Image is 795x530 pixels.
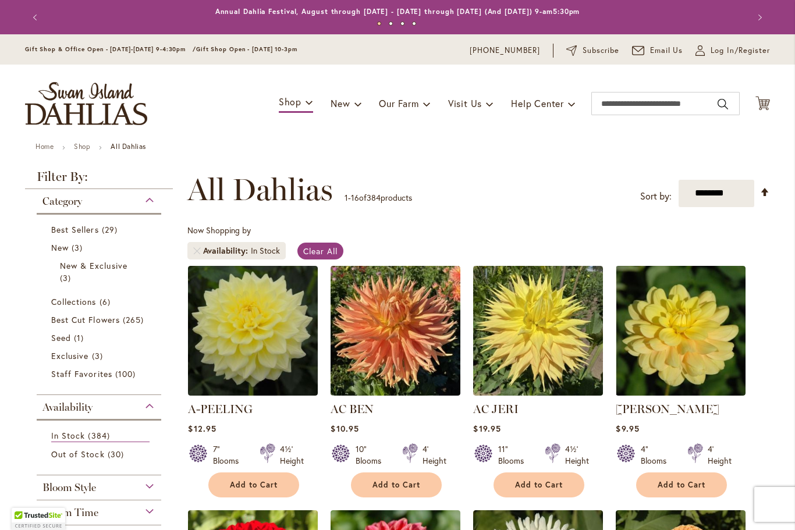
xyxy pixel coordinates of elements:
span: Email Us [650,45,683,56]
div: 4' Height [708,443,732,467]
span: In Stock [51,430,85,441]
a: New [51,241,150,254]
span: New & Exclusive [60,260,127,271]
span: 1 [74,332,87,344]
span: Gift Shop Open - [DATE] 10-3pm [196,45,297,53]
a: A-PEELING [188,402,253,416]
span: Availability [203,245,251,257]
div: 4½' Height [280,443,304,467]
span: $19.95 [473,423,501,434]
span: $10.95 [331,423,359,434]
span: Out of Stock [51,449,105,460]
button: 1 of 4 [377,22,381,26]
span: 29 [102,223,120,236]
span: 16 [351,192,359,203]
span: Category [42,195,82,208]
button: 4 of 4 [412,22,416,26]
span: Clear All [303,246,338,257]
span: $12.95 [188,423,216,434]
span: New [51,242,69,253]
span: Seed [51,332,71,343]
span: Gift Shop & Office Open - [DATE]-[DATE] 9-4:30pm / [25,45,196,53]
p: - of products [345,188,412,207]
span: $9.95 [616,423,639,434]
a: Best Sellers [51,223,150,236]
iframe: Launch Accessibility Center [9,489,41,521]
button: Previous [25,6,48,29]
span: Visit Us [448,97,482,109]
a: AC JERI [473,402,519,416]
span: 1 [345,192,348,203]
span: 265 [123,314,147,326]
span: Log In/Register [711,45,770,56]
span: Bloom Time [42,506,98,519]
a: Exclusive [51,350,150,362]
button: Next [747,6,770,29]
span: Availability [42,401,93,414]
button: Add to Cart [636,472,727,497]
span: Add to Cart [658,480,705,490]
span: Bloom Style [42,481,96,494]
span: Best Sellers [51,224,99,235]
span: Staff Favorites [51,368,112,379]
button: Add to Cart [351,472,442,497]
span: Best Cut Flowers [51,314,120,325]
span: Now Shopping by [187,225,251,236]
span: Exclusive [51,350,88,361]
img: AC Jeri [473,266,603,396]
img: A-Peeling [188,266,318,396]
a: Out of Stock 30 [51,448,150,460]
button: 3 of 4 [400,22,404,26]
button: Add to Cart [208,472,299,497]
a: Remove Availability In Stock [193,247,200,254]
a: Best Cut Flowers [51,314,150,326]
a: Email Us [632,45,683,56]
div: In Stock [251,245,280,257]
a: A-Peeling [188,387,318,398]
span: New [331,97,350,109]
span: 6 [100,296,113,308]
span: Add to Cart [515,480,563,490]
span: Add to Cart [372,480,420,490]
div: 11" Blooms [498,443,531,467]
span: 3 [60,272,74,284]
div: 4½' Height [565,443,589,467]
a: AC BEN [331,402,374,416]
strong: Filter By: [25,170,173,189]
a: [PHONE_NUMBER] [470,45,540,56]
a: [PERSON_NAME] [616,402,719,416]
span: Our Farm [379,97,418,109]
span: Help Center [511,97,564,109]
a: AC BEN [331,387,460,398]
strong: All Dahlias [111,142,146,151]
a: Collections [51,296,150,308]
a: Clear All [297,243,343,259]
div: 7" Blooms [213,443,246,467]
div: 4' Height [423,443,446,467]
div: 4" Blooms [641,443,673,467]
button: 2 of 4 [389,22,393,26]
span: Shop [279,95,301,108]
span: Collections [51,296,97,307]
span: Subscribe [583,45,619,56]
a: AHOY MATEY [616,387,746,398]
a: store logo [25,82,147,125]
div: 10" Blooms [356,443,388,467]
img: AC BEN [331,266,460,396]
a: Seed [51,332,150,344]
span: 100 [115,368,139,380]
span: Add to Cart [230,480,278,490]
a: Shop [74,142,90,151]
a: Subscribe [566,45,619,56]
button: Add to Cart [494,472,584,497]
span: 30 [108,448,127,460]
a: Staff Favorites [51,368,150,380]
a: In Stock 384 [51,429,150,442]
span: All Dahlias [187,172,333,207]
a: Annual Dahlia Festival, August through [DATE] - [DATE] through [DATE] (And [DATE]) 9-am5:30pm [215,7,580,16]
a: AC Jeri [473,387,603,398]
span: 384 [367,192,381,203]
label: Sort by: [640,186,672,207]
span: 3 [72,241,86,254]
a: Home [36,142,54,151]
